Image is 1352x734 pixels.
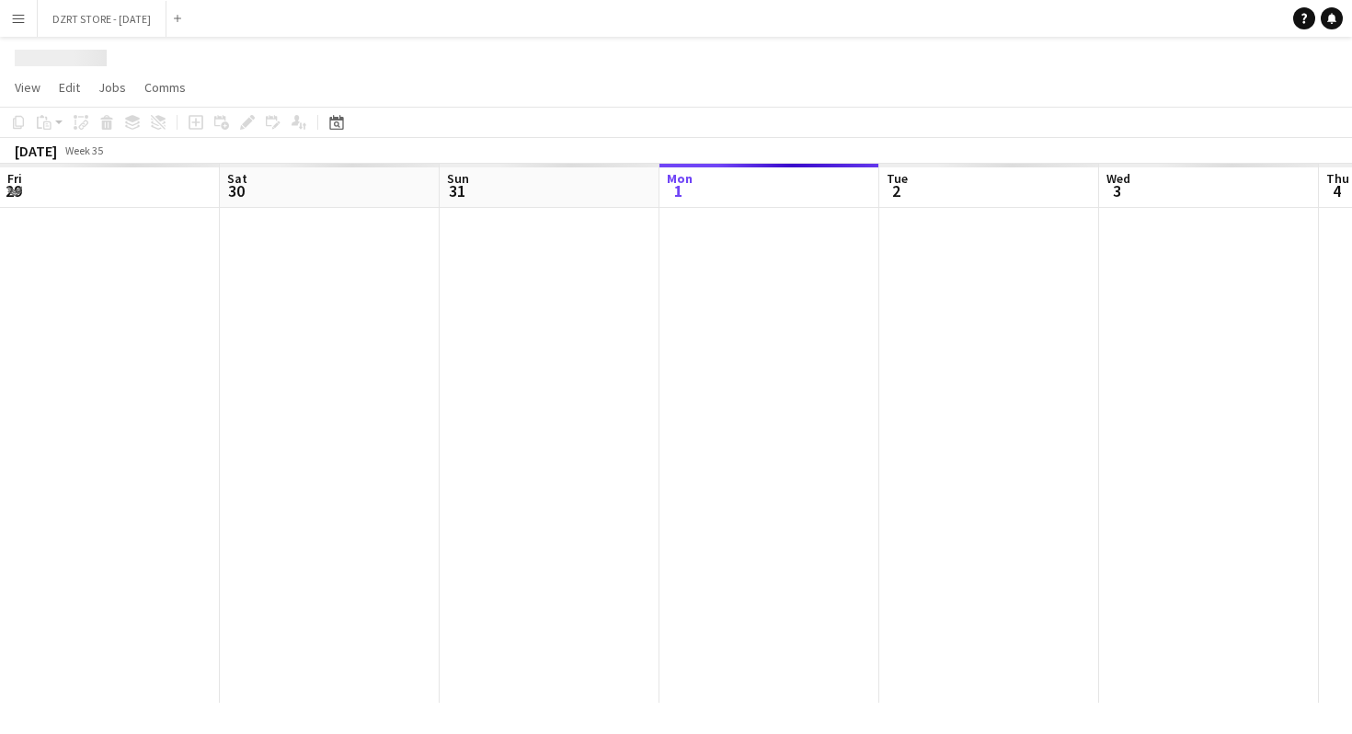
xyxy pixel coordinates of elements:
[7,170,22,187] span: Fri
[887,170,908,187] span: Tue
[137,75,193,99] a: Comms
[1106,170,1130,187] span: Wed
[664,180,693,201] span: 1
[15,79,40,96] span: View
[7,75,48,99] a: View
[1104,180,1130,201] span: 3
[224,180,247,201] span: 30
[144,79,186,96] span: Comms
[667,170,693,187] span: Mon
[15,142,57,160] div: [DATE]
[52,75,87,99] a: Edit
[447,170,469,187] span: Sun
[59,79,80,96] span: Edit
[1326,170,1349,187] span: Thu
[61,143,107,157] span: Week 35
[98,79,126,96] span: Jobs
[38,1,166,37] button: DZRT STORE - [DATE]
[444,180,469,201] span: 31
[227,170,247,187] span: Sat
[5,180,22,201] span: 29
[1323,180,1349,201] span: 4
[91,75,133,99] a: Jobs
[884,180,908,201] span: 2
